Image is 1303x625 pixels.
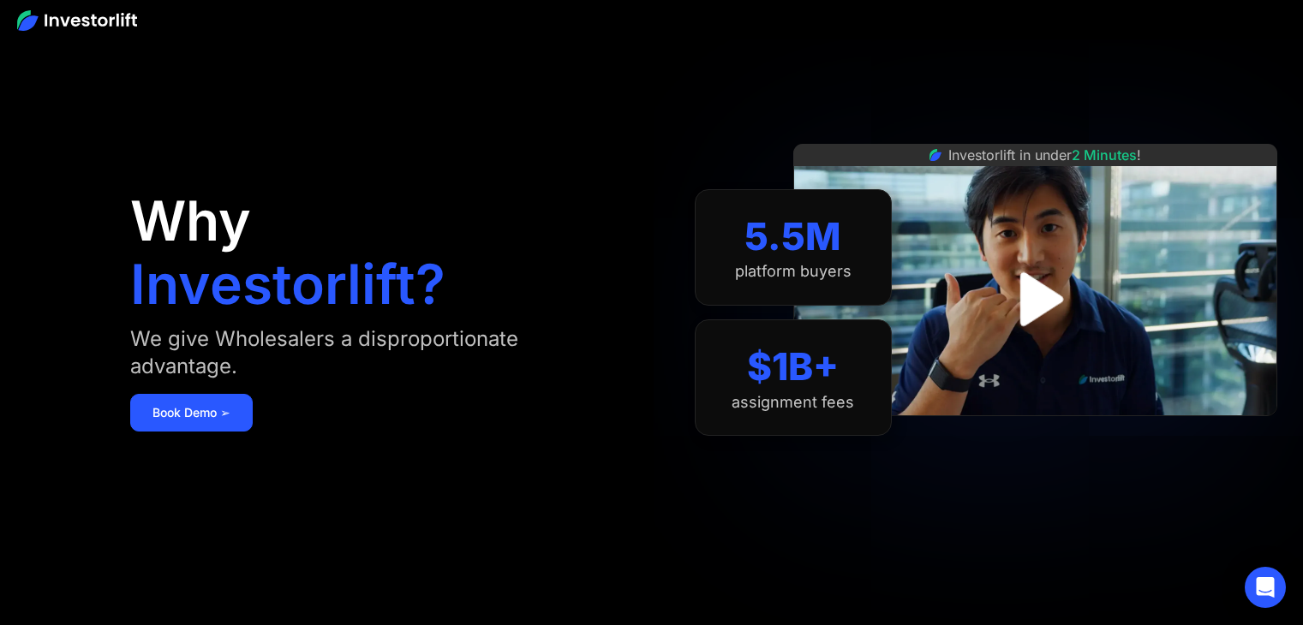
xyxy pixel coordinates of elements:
[906,425,1163,445] iframe: Customer reviews powered by Trustpilot
[744,214,841,259] div: 5.5M
[747,344,839,390] div: $1B+
[997,261,1073,337] a: open lightbox
[130,394,253,432] a: Book Demo ➢
[735,262,852,281] div: platform buyers
[732,393,854,412] div: assignment fees
[130,257,445,312] h1: Investorlift?
[1245,567,1286,608] div: Open Intercom Messenger
[130,193,251,248] h1: Why
[948,145,1141,165] div: Investorlift in under !
[130,325,601,380] div: We give Wholesalers a disproportionate advantage.
[1072,146,1137,164] span: 2 Minutes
